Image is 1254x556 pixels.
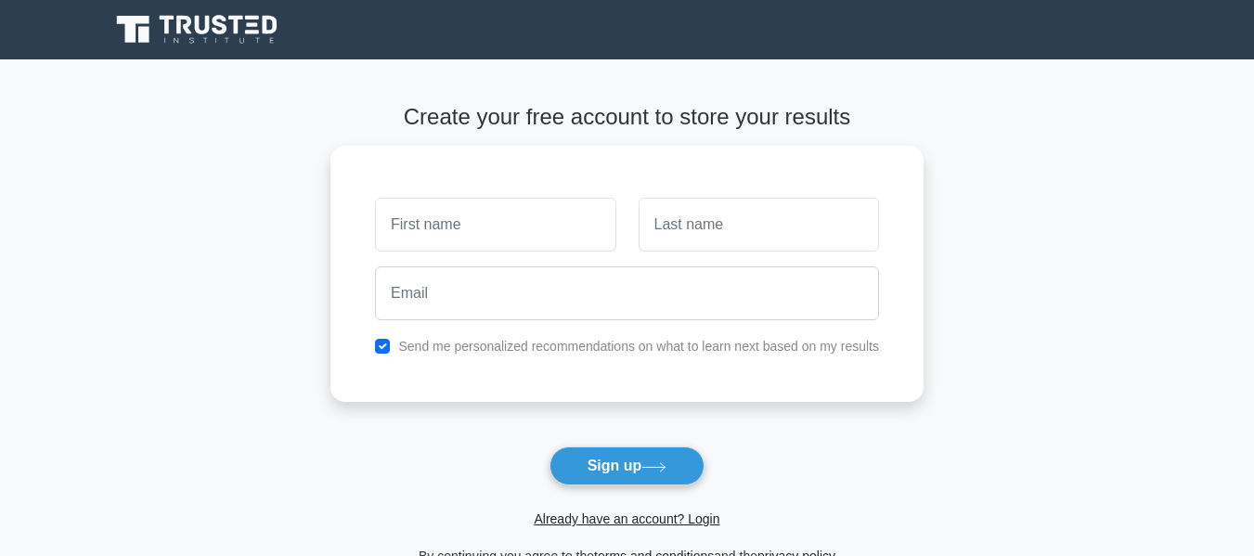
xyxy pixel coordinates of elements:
[375,198,615,252] input: First name
[398,339,879,354] label: Send me personalized recommendations on what to learn next based on my results
[534,511,719,526] a: Already have an account? Login
[549,446,705,485] button: Sign up
[330,104,924,131] h4: Create your free account to store your results
[639,198,879,252] input: Last name
[375,266,879,320] input: Email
